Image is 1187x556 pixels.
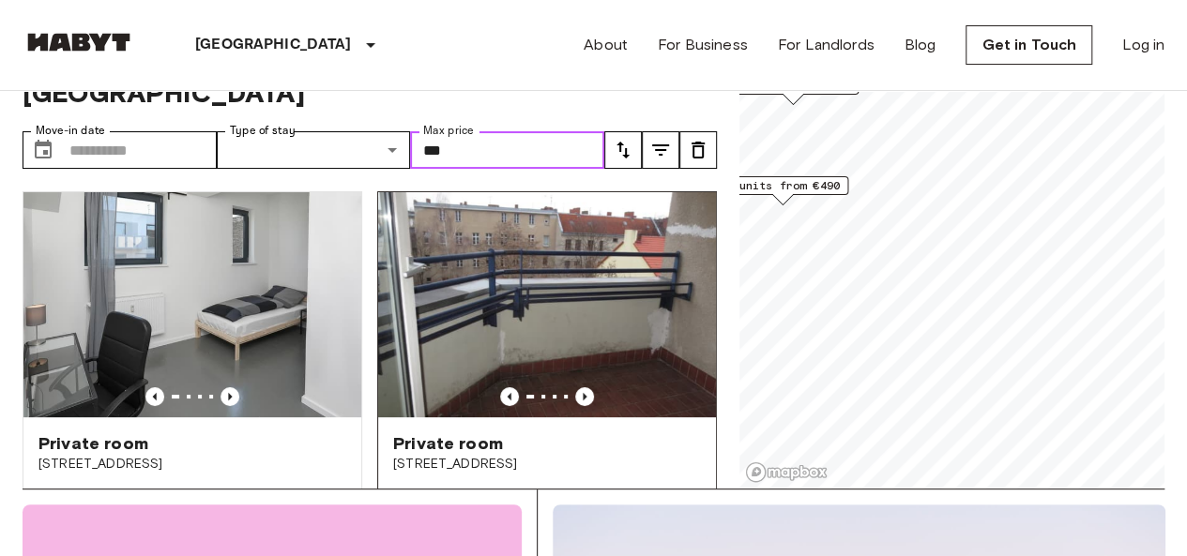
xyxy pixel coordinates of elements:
[584,34,628,56] a: About
[23,192,361,417] img: Marketing picture of unit DE-01-258-05M
[145,387,164,406] button: Previous image
[500,387,519,406] button: Previous image
[725,177,840,194] span: 1 units from €490
[1122,34,1164,56] a: Log in
[905,34,936,56] a: Blog
[393,455,701,473] span: [STREET_ADDRESS]
[575,387,594,406] button: Previous image
[221,387,239,406] button: Previous image
[38,455,346,473] span: [STREET_ADDRESS]
[642,131,679,169] button: tune
[24,131,62,169] button: Choose date
[778,34,875,56] a: For Landlords
[717,176,848,205] div: Map marker
[230,123,296,139] label: Type of stay
[745,461,828,483] a: Mapbox logo
[966,25,1092,65] a: Get in Touch
[195,34,352,56] p: [GEOGRAPHIC_DATA]
[393,432,503,455] span: Private room
[679,131,717,169] button: tune
[36,123,105,139] label: Move-in date
[604,131,642,169] button: tune
[38,432,148,455] span: Private room
[23,33,135,52] img: Habyt
[423,123,474,139] label: Max price
[378,192,716,417] img: Marketing picture of unit DE-01-073-04M
[739,23,1164,488] canvas: Map
[658,34,748,56] a: For Business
